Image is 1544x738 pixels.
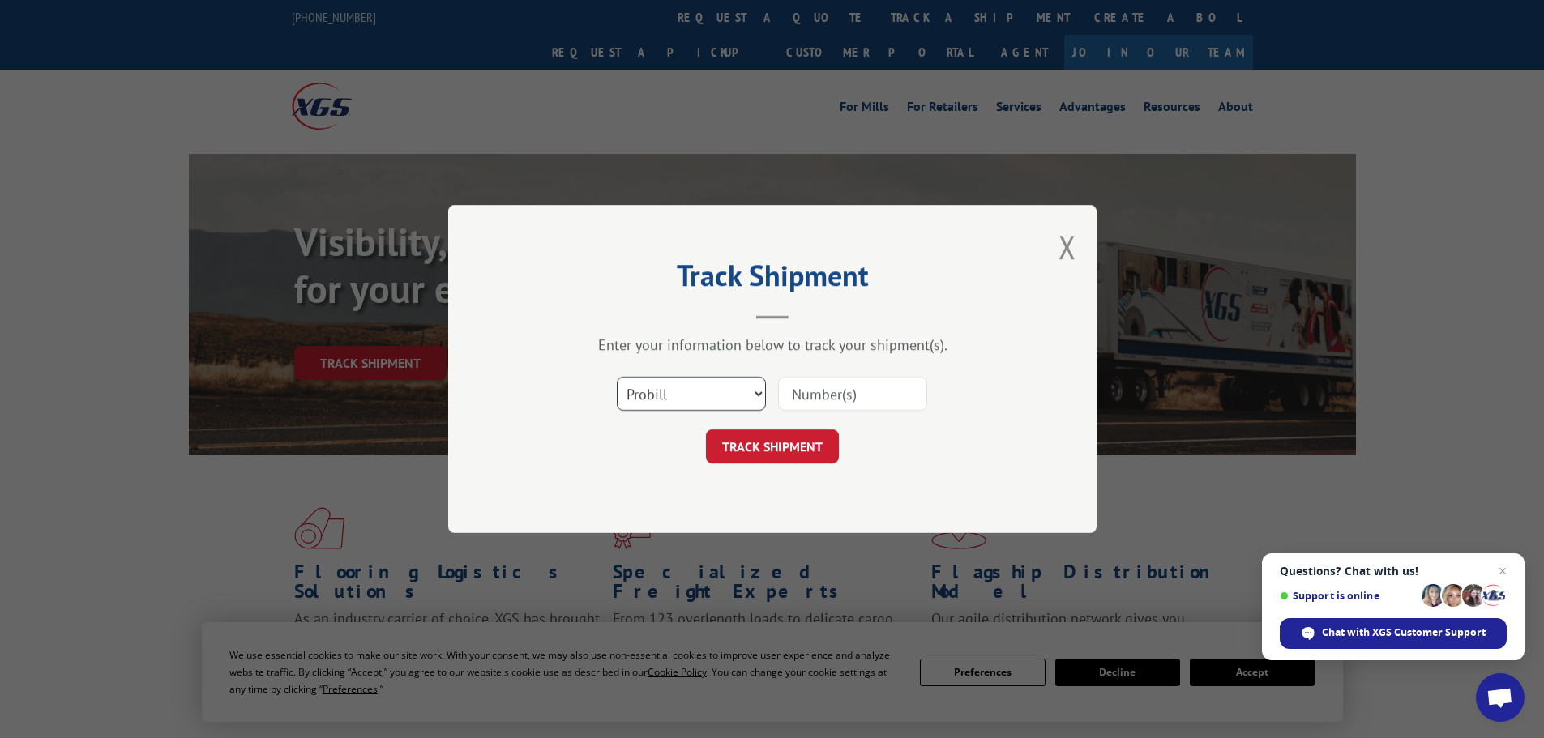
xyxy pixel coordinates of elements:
[1280,565,1507,578] span: Questions? Chat with us!
[778,377,927,411] input: Number(s)
[529,264,1016,295] h2: Track Shipment
[1280,590,1416,602] span: Support is online
[1280,618,1507,649] span: Chat with XGS Customer Support
[1476,673,1525,722] a: Open chat
[706,429,839,463] button: TRACK SHIPMENT
[1322,625,1486,640] span: Chat with XGS Customer Support
[529,335,1016,354] div: Enter your information below to track your shipment(s).
[1059,225,1076,268] button: Close modal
